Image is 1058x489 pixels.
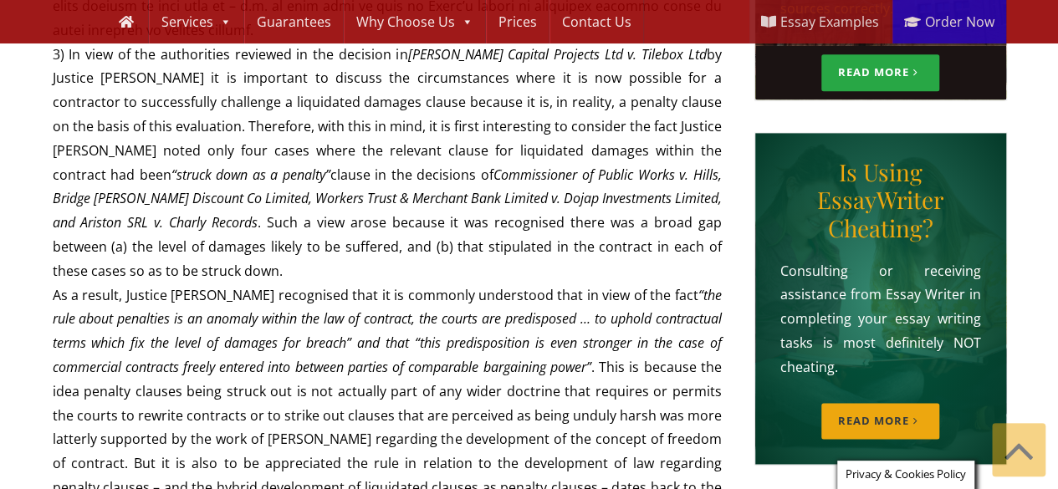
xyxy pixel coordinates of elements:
h4: Is Using EssayWriter Cheating? [780,158,981,242]
em: Commissioner of Public Works v. Hills, Bridge [PERSON_NAME] Discount Co Limited, Workers Trust & ... [53,166,722,232]
em: [PERSON_NAME] Capital Projects Ltd v. Tilebox Ltd [407,45,706,64]
p: Consulting or receiving assistance from Essay Writer in completing your essay writing tasks is mo... [780,259,981,379]
em: “struck down as a penalty” [171,166,330,184]
a: Read More [821,54,940,90]
span: Privacy & Cookies Policy [846,466,966,481]
a: Read More [821,403,940,439]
